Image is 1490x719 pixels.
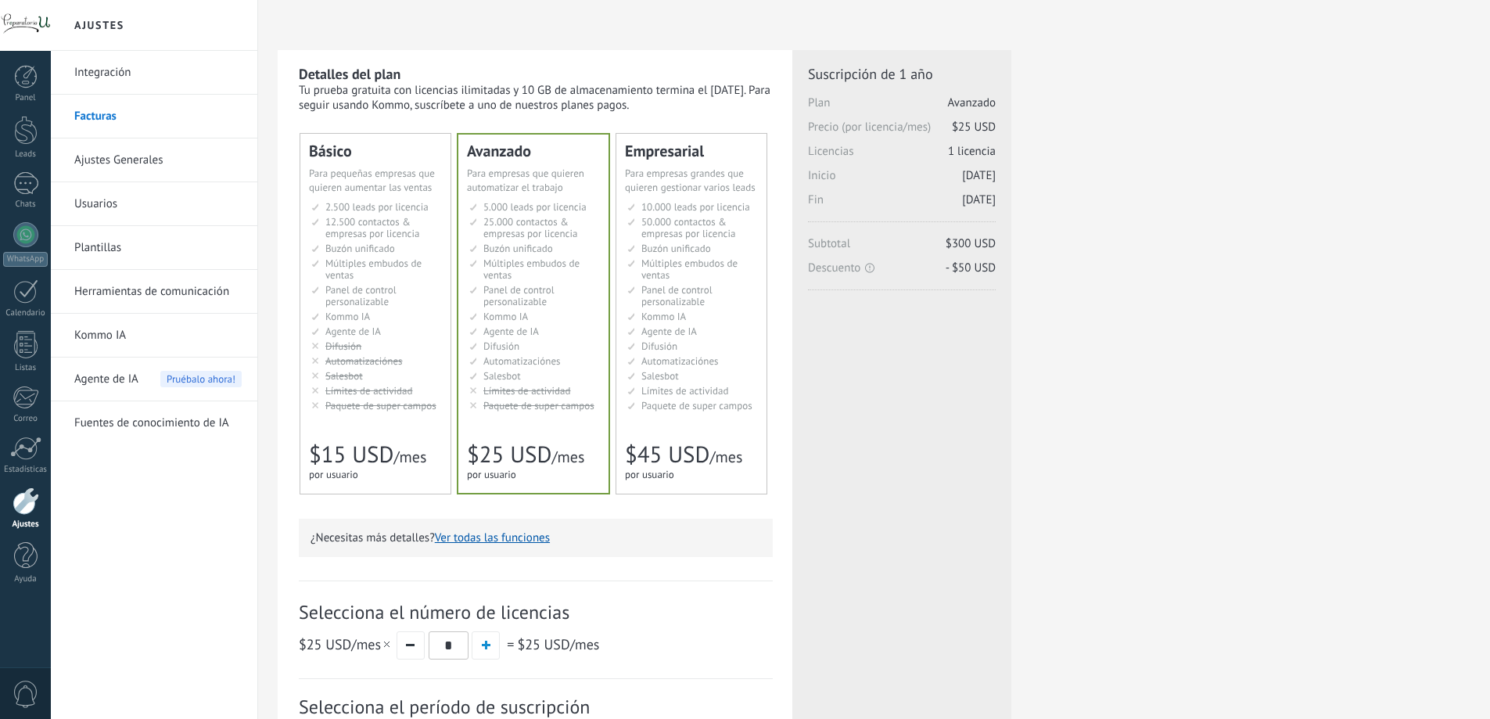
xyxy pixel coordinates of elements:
a: Usuarios [74,182,242,226]
span: Kommo IA [325,310,370,323]
span: Paquete de super campos [641,399,752,412]
li: Integración [51,51,257,95]
a: Kommo IA [74,314,242,358]
a: Herramientas de comunicación [74,270,242,314]
span: /mes [517,635,599,653]
span: Para empresas grandes que quieren gestionar varios leads [625,167,756,194]
span: [DATE] [962,168,996,183]
div: Panel [3,93,48,103]
span: Límites de actividad [483,384,571,397]
a: Fuentes de conocimiento de IA [74,401,242,445]
span: Paquete de super campos [483,399,594,412]
span: 10.000 leads por licencia [641,200,750,214]
a: Plantillas [74,226,242,270]
a: Facturas [74,95,242,138]
span: Descuento [808,261,996,275]
span: Difusión [641,340,677,353]
span: por usuario [309,468,358,481]
span: Suscripción de 1 año [808,65,996,83]
span: $25 USD [517,635,569,653]
span: 50.000 contactos & empresas por licencia [641,215,735,240]
div: Listas [3,363,48,373]
span: Pruébalo ahora! [160,371,242,387]
b: Detalles del plan [299,65,400,83]
span: $15 USD [309,440,393,469]
li: Ajustes Generales [51,138,257,182]
span: Buzón unificado [483,242,553,255]
a: Agente de IA Pruébalo ahora! [74,358,242,401]
span: /mes [551,447,584,467]
span: Salesbot [483,369,521,383]
span: Kommo IA [641,310,686,323]
span: Para pequeñas empresas que quieren aumentar las ventas [309,167,435,194]
div: Tu prueba gratuita con licencias ilimitadas y 10 GB de almacenamiento termina el [DATE]. Para seg... [299,83,773,113]
div: Básico [309,143,442,159]
div: WhatsApp [3,252,48,267]
span: Múltiples embudos de ventas [483,257,580,282]
span: 2.500 leads por licencia [325,200,429,214]
span: 25.000 contactos & empresas por licencia [483,215,577,240]
div: Correo [3,414,48,424]
span: 5.000 leads por licencia [483,200,587,214]
span: $25 USD [952,120,996,135]
span: Agente de IA [641,325,697,338]
a: Integración [74,51,242,95]
span: = [507,635,514,653]
span: Paquete de super campos [325,399,436,412]
li: Agente de IA [51,358,257,401]
li: Kommo IA [51,314,257,358]
div: Avanzado [467,143,600,159]
div: Chats [3,200,48,210]
div: Leads [3,149,48,160]
li: Plantillas [51,226,257,270]
span: 1 licencia [948,144,996,159]
span: Panel de control personalizable [483,283,555,308]
span: Límites de actividad [641,384,729,397]
span: Agente de IA [483,325,539,338]
span: Agente de IA [74,358,138,401]
span: Automatizaciónes [325,354,403,368]
span: Selecciona el número de licencias [299,600,773,624]
span: $25 USD [467,440,551,469]
div: Ajustes [3,519,48,530]
span: 12.500 contactos & empresas por licencia [325,215,419,240]
div: Calendario [3,308,48,318]
div: Empresarial [625,143,758,159]
span: por usuario [467,468,516,481]
span: Salesbot [325,369,363,383]
div: Ayuda [3,574,48,584]
span: por usuario [625,468,674,481]
span: $45 USD [625,440,709,469]
span: Difusión [483,340,519,353]
span: Avanzado [948,95,996,110]
span: - $50 USD [946,261,996,275]
span: /mes [393,447,426,467]
span: Kommo IA [483,310,528,323]
span: Para empresas que quieren automatizar el trabajo [467,167,584,194]
span: Panel de control personalizable [641,283,713,308]
span: Automatizaciónes [641,354,719,368]
li: Usuarios [51,182,257,226]
li: Herramientas de comunicación [51,270,257,314]
span: Múltiples embudos de ventas [325,257,422,282]
div: Estadísticas [3,465,48,475]
span: $25 USD [299,635,351,653]
span: Subtotal [808,236,996,261]
span: Buzón unificado [641,242,711,255]
p: ¿Necesitas más detalles? [311,530,761,545]
a: Ajustes Generales [74,138,242,182]
span: /mes [299,635,393,653]
span: Difusión [325,340,361,353]
span: Plan [808,95,996,120]
span: /mes [709,447,742,467]
span: Límites de actividad [325,384,413,397]
span: Licencias [808,144,996,168]
li: Facturas [51,95,257,138]
span: Panel de control personalizable [325,283,397,308]
span: Múltiples embudos de ventas [641,257,738,282]
span: Fin [808,192,996,217]
span: Buzón unificado [325,242,395,255]
span: Inicio [808,168,996,192]
span: Agente de IA [325,325,381,338]
span: Automatizaciónes [483,354,561,368]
